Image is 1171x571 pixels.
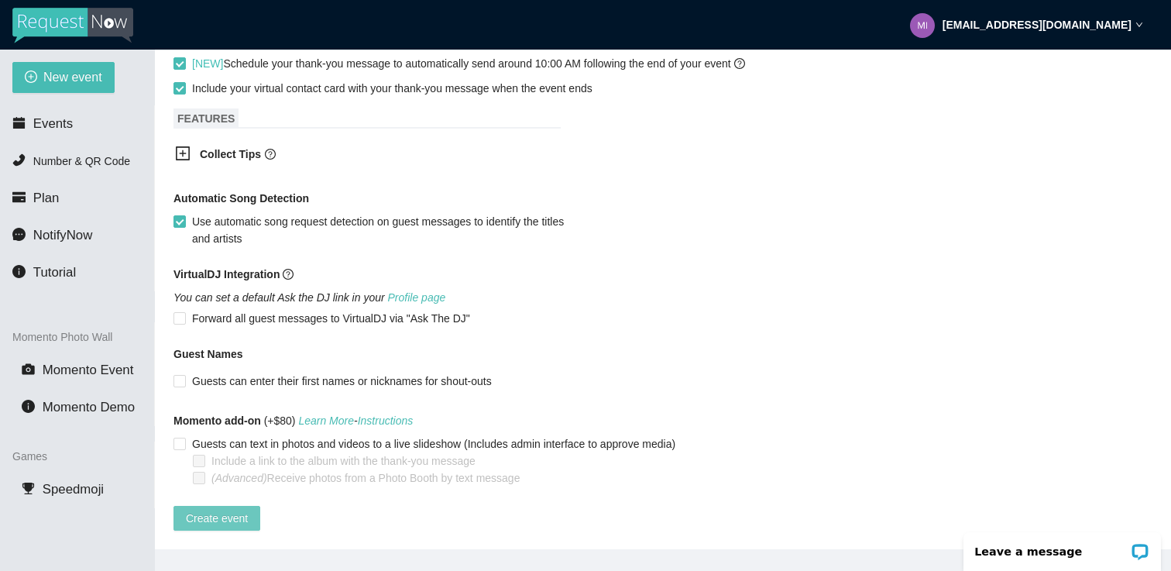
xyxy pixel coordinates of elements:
[22,482,35,495] span: trophy
[192,57,223,70] span: [NEW]
[298,414,354,427] a: Learn More
[265,149,276,160] span: question-circle
[12,116,26,129] span: calendar
[186,213,582,247] span: Use automatic song request detection on guest messages to identify the titles and artists
[173,268,280,280] b: VirtualDJ Integration
[173,414,261,427] b: Momento add-on
[953,522,1171,571] iframe: LiveChat chat widget
[12,191,26,204] span: credit-card
[186,435,682,452] span: Guests can text in photos and videos to a live slideshow (Includes admin interface to approve media)
[175,146,191,161] span: plus-square
[22,363,35,376] span: camera
[186,310,476,327] span: Forward all guest messages to VirtualDJ via "Ask The DJ"
[43,363,134,377] span: Momento Event
[211,472,267,484] i: (Advanced)
[173,108,239,129] span: FEATURES
[43,67,102,87] span: New event
[205,452,482,470] span: Include a link to the album with the thank-you message
[12,8,133,43] img: RequestNow
[205,470,526,487] span: Receive photos from a Photo Booth by text message
[33,155,130,167] span: Number & QR Code
[12,153,26,167] span: phone
[25,71,37,85] span: plus-circle
[163,136,550,174] div: Collect Tipsquestion-circle
[298,414,413,427] i: -
[358,414,414,427] a: Instructions
[910,13,935,38] img: ff79fe8908a637fd15d01a5f075f681b
[33,116,73,131] span: Events
[22,400,35,413] span: info-circle
[12,228,26,241] span: message
[33,265,76,280] span: Tutorial
[192,82,592,95] span: Include your virtual contact card with your thank-you message when the event ends
[173,291,445,304] i: You can set a default Ask the DJ link in your
[12,265,26,278] span: info-circle
[33,228,92,243] span: NotifyNow
[192,57,745,70] span: Schedule your thank-you message to automatically send around 10:00 AM following the end of your e...
[173,348,242,360] b: Guest Names
[186,373,498,390] span: Guests can enter their first names or nicknames for shout-outs
[12,62,115,93] button: plus-circleNew event
[173,190,309,207] b: Automatic Song Detection
[173,506,260,531] button: Create event
[186,510,248,527] span: Create event
[734,58,745,69] span: question-circle
[1135,21,1143,29] span: down
[33,191,60,205] span: Plan
[200,148,261,160] b: Collect Tips
[388,291,446,304] a: Profile page
[43,400,135,414] span: Momento Demo
[173,412,413,429] span: (+$80)
[43,482,104,497] span: Speedmoji
[943,19,1132,31] strong: [EMAIL_ADDRESS][DOMAIN_NAME]
[283,269,294,280] span: question-circle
